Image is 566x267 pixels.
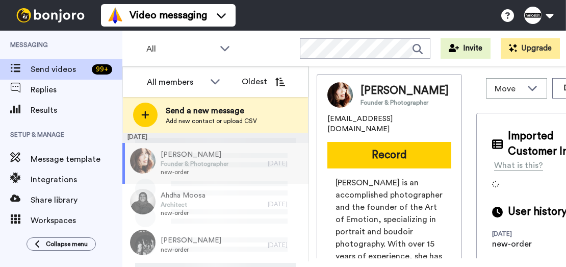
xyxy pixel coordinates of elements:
img: Image of Denise Birdsong [327,82,353,108]
div: new-order [492,238,543,250]
span: Ahdha Moosa [161,190,205,201]
div: 99 + [92,64,112,75]
span: All [146,43,215,55]
span: [PERSON_NAME] [161,235,221,246]
span: Add new contact or upload CSV [166,117,257,125]
div: All members [147,76,205,88]
span: Send videos [31,63,88,76]
span: Video messaging [130,8,207,22]
span: [PERSON_NAME] [161,150,228,160]
img: vm-color.svg [107,7,123,23]
div: [DATE] [268,159,303,167]
span: Move [495,83,522,95]
span: [PERSON_NAME] [361,83,449,99]
button: Invite [441,38,491,59]
button: Collapse menu [27,237,96,251]
span: Integrations [31,174,122,186]
span: Send a new message [166,105,257,117]
button: Oldest [234,71,293,92]
div: [DATE] [122,133,308,143]
span: new-order [161,168,228,176]
div: [DATE] [268,200,303,208]
div: [DATE] [492,230,558,238]
span: Share library [31,194,122,206]
img: 29fc981c-3ae2-4c96-ae7a-c423dcade263.jpg [130,189,156,214]
img: bj-logo-header-white.svg [12,8,89,22]
span: Founder & Photographer [161,160,228,168]
span: Workspaces [31,214,122,227]
button: Record [327,142,451,168]
button: Upgrade [501,38,560,59]
span: Results [31,104,122,116]
span: [EMAIL_ADDRESS][DOMAIN_NAME] [327,114,451,134]
span: Founder & Photographer [361,99,449,107]
img: 9e74826a-298e-4e37-a8b0-58099f77de57.jpg [130,148,156,174]
img: b3b4543d-6c9b-4ecb-b0be-c2d2c1a2005f.jpg [130,230,156,255]
span: Message template [31,153,122,165]
span: Replies [31,84,122,96]
div: [DATE] [268,241,303,249]
div: What is this? [494,159,543,172]
span: Collapse menu [46,240,88,248]
span: new-order [161,246,221,254]
span: Architect [161,201,205,209]
span: new-order [161,209,205,217]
